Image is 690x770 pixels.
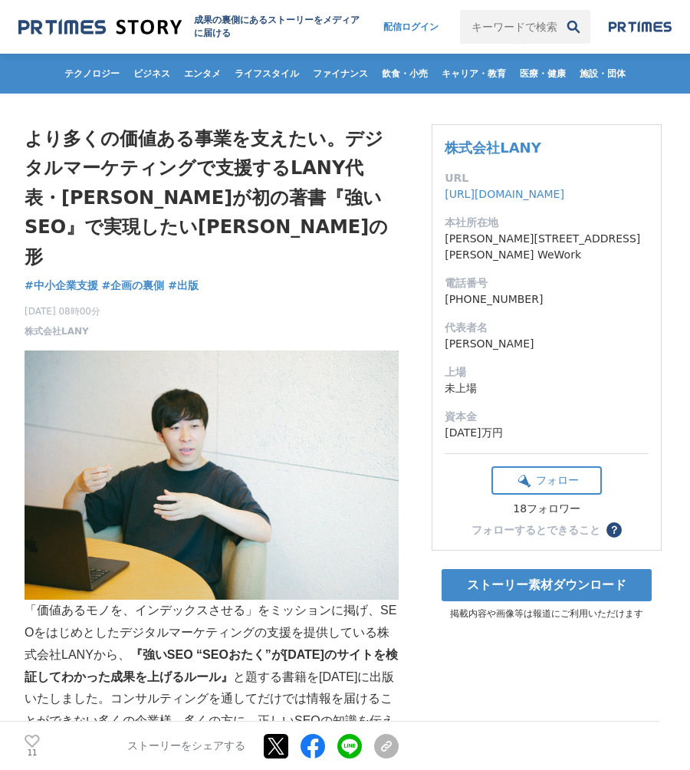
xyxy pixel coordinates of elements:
div: フォローするとできること [472,525,600,535]
button: フォロー [491,466,602,495]
span: #中小企業支援 [25,278,98,292]
a: ビジネス [127,54,176,94]
dd: [PHONE_NUMBER] [445,291,649,308]
span: [DATE] 08時00分 [25,304,100,318]
span: #企画の裏側 [102,278,165,292]
dd: [DATE]万円 [445,425,649,441]
a: 成果の裏側にあるストーリーをメディアに届ける 成果の裏側にあるストーリーをメディアに届ける [18,14,368,40]
span: 施設・団体 [573,67,632,80]
a: 配信ログイン [368,10,454,44]
input: キーワードで検索 [460,10,557,44]
a: #出版 [168,278,199,294]
a: 株式会社LANY [445,140,541,156]
span: ？ [609,525,619,535]
dd: 未上場 [445,380,649,397]
a: ライフスタイル [228,54,305,94]
dd: [PERSON_NAME] [445,336,649,352]
span: #出版 [168,278,199,292]
button: 検索 [557,10,590,44]
h2: 成果の裏側にあるストーリーをメディアに届ける [194,14,368,40]
dt: 上場 [445,364,649,380]
a: 飲食・小売 [376,54,434,94]
dd: [PERSON_NAME][STREET_ADDRESS][PERSON_NAME] WeWork [445,231,649,263]
img: 成果の裏側にあるストーリーをメディアに届ける [18,17,182,38]
a: テクノロジー [58,54,126,94]
dt: URL [445,170,649,186]
span: 医療・健康 [514,67,572,80]
div: 18フォロワー [491,502,602,516]
a: #中小企業支援 [25,278,98,294]
span: エンタメ [178,67,227,80]
a: ストーリー素材ダウンロード [442,569,652,601]
h1: より多くの価値ある事業を支えたい。デジタルマーケティングで支援するLANY代表・[PERSON_NAME]が初の著書『強いSEO』で実現したい[PERSON_NAME]の形 [25,124,399,271]
dt: 代表者名 [445,320,649,336]
span: キャリア・教育 [435,67,512,80]
a: #企画の裏側 [102,278,165,294]
p: 掲載内容や画像等は報道にご利用いただけます [432,607,662,620]
a: ファイナンス [307,54,374,94]
dt: 資本金 [445,409,649,425]
a: 施設・団体 [573,54,632,94]
button: ？ [606,522,622,538]
img: prtimes [609,21,672,33]
dt: 本社所在地 [445,215,649,231]
a: エンタメ [178,54,227,94]
span: ファイナンス [307,67,374,80]
span: テクノロジー [58,67,126,80]
span: ライフスタイル [228,67,305,80]
a: キャリア・教育 [435,54,512,94]
span: 飲食・小売 [376,67,434,80]
span: ビジネス [127,67,176,80]
p: 「価値あるモノを、インデックスさせる」をミッションに掲げ、SEOをはじめとしたデジタルマーケティングの支援を提供している株式会社LANYから、 と題する書籍を[DATE]に出版いたしました。コン... [25,600,399,755]
img: thumbnail_31f7f210-97fe-11ef-9f0a-2dfebf2c3e6a.jpg [25,350,399,600]
strong: 『強いSEO “SEOおたく”が[DATE]のサイトを検証してわかった成果を上げるルール』 [25,648,398,683]
a: 医療・健康 [514,54,572,94]
a: 株式会社LANY [25,324,89,338]
a: [URL][DOMAIN_NAME] [445,188,564,200]
p: ストーリーをシェアする [127,739,245,753]
p: 11 [25,749,40,757]
dt: 電話番号 [445,275,649,291]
